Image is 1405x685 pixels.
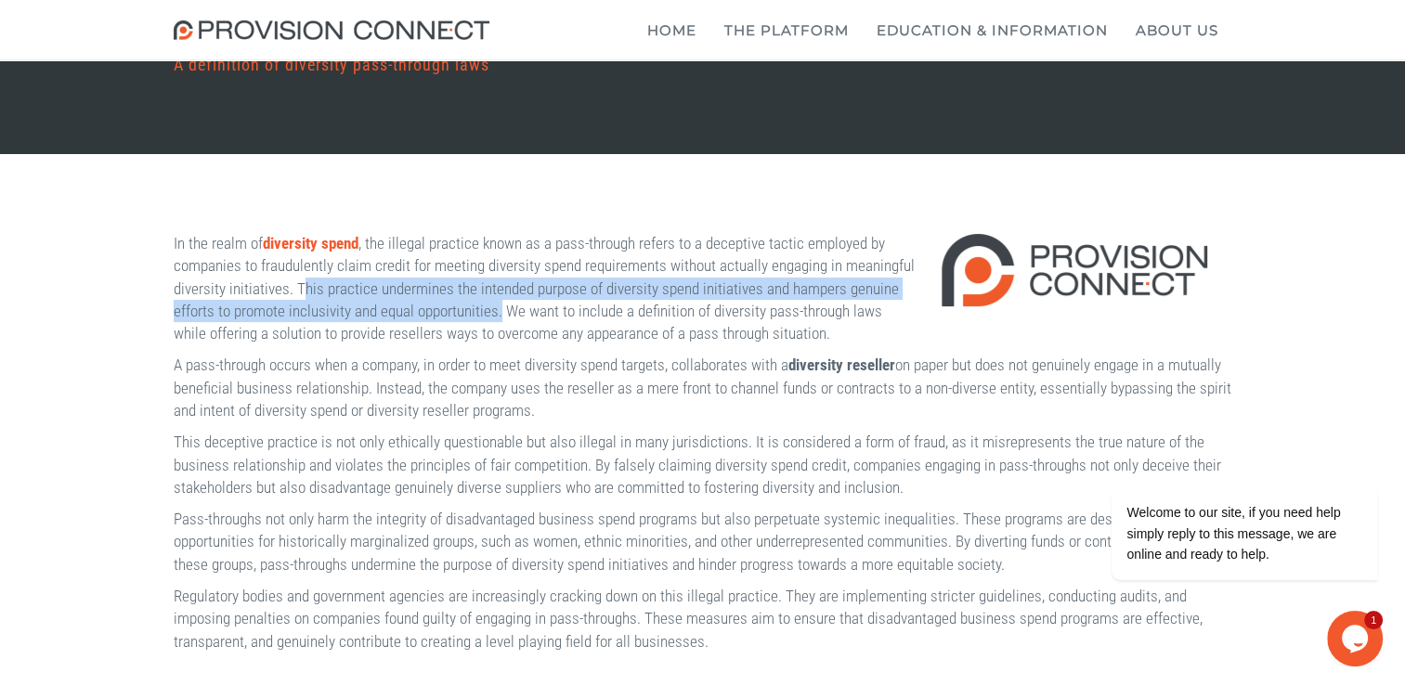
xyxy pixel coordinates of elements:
[174,431,1232,498] p: This deceptive practice is not only ethically questionable but also illegal in many jurisdictions...
[174,354,1232,421] p: A pass-through occurs when a company, in order to meet diversity spend targets, collaborates with...
[1052,319,1386,601] iframe: chat widget
[174,56,761,74] h3: A definition of diversity pass-through laws
[174,20,499,40] img: Provision Connect
[263,234,358,252] a: diversity spend
[174,508,1232,575] p: Pass-throughs not only harm the integrity of disadvantaged business spend programs but also perpe...
[174,585,1232,653] p: Regulatory bodies and government agencies are increasingly cracking down on this illegal practice...
[935,228,1214,313] img: definition of diversity pass-through laws
[1327,611,1386,666] iframe: chat widget
[174,232,1232,344] p: In the realm of , the illegal practice known as a pass-through refers to a deceptive tactic emplo...
[788,355,895,374] strong: diversity reseller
